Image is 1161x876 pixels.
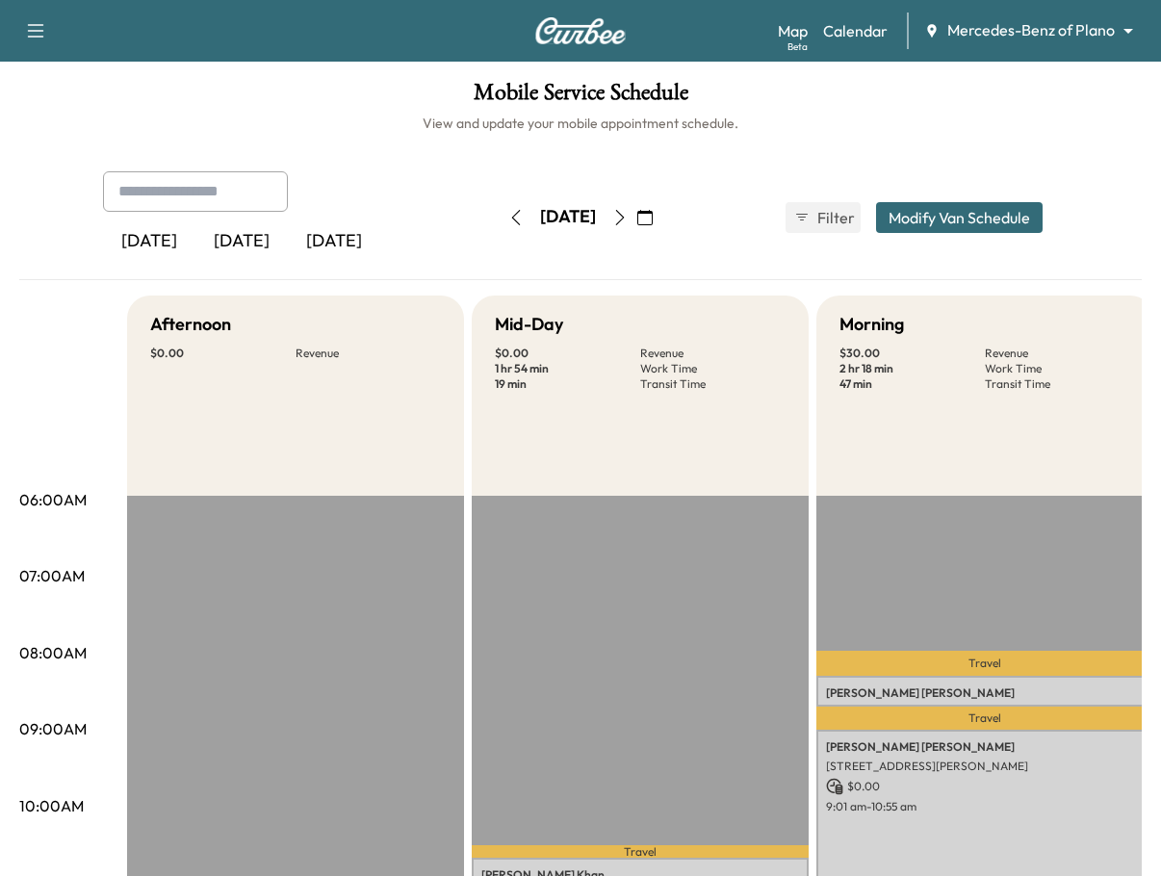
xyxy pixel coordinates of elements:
p: 08:00AM [19,641,87,664]
p: $ 30.00 [839,346,985,361]
p: [PERSON_NAME] [PERSON_NAME] [826,685,1144,701]
span: Filter [817,206,852,229]
p: Transit Time [985,376,1130,392]
div: [DATE] [540,205,596,229]
p: $ 0.00 [150,346,296,361]
button: Modify Van Schedule [876,202,1043,233]
h5: Afternoon [150,311,231,338]
p: 09:00AM [19,717,87,740]
p: Revenue [296,346,441,361]
div: Beta [787,39,808,54]
div: [DATE] [103,219,195,264]
p: $ 0.00 [495,346,640,361]
p: [PERSON_NAME] [PERSON_NAME] [826,739,1144,755]
p: 9:01 am - 10:55 am [826,799,1144,814]
p: 19 min [495,376,640,392]
h5: Mid-Day [495,311,563,338]
p: Work Time [985,361,1130,376]
img: Curbee Logo [534,17,627,44]
p: Travel [816,651,1153,676]
p: 10:00AM [19,794,84,817]
div: [DATE] [288,219,380,264]
a: MapBeta [778,19,808,42]
p: Revenue [985,346,1130,361]
h6: View and update your mobile appointment schedule. [19,114,1142,133]
p: [STREET_ADDRESS][PERSON_NAME] [826,759,1144,774]
p: 1 hr 54 min [495,361,640,376]
p: Work Time [640,361,786,376]
div: [DATE] [195,219,288,264]
h5: Morning [839,311,904,338]
p: Transit Time [640,376,786,392]
h1: Mobile Service Schedule [19,81,1142,114]
p: 06:00AM [19,488,87,511]
p: 47 min [839,376,985,392]
p: Revenue [640,346,786,361]
p: Travel [816,707,1153,730]
p: $ 0.00 [826,778,1144,795]
span: Mercedes-Benz of Plano [947,19,1115,41]
p: 2 hr 18 min [839,361,985,376]
a: Calendar [823,19,888,42]
p: Travel [472,845,809,858]
p: 07:00AM [19,564,85,587]
p: [STREET_ADDRESS] [826,705,1144,720]
button: Filter [786,202,861,233]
